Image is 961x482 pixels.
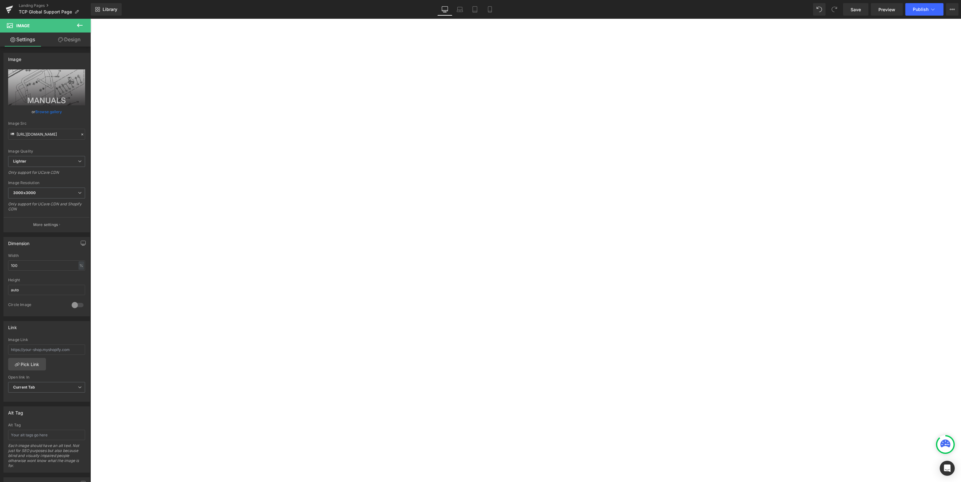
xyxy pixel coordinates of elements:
[4,217,89,232] button: More settings
[8,375,85,379] div: Open link In
[8,407,23,415] div: Alt Tag
[8,53,21,62] div: Image
[946,3,958,16] button: More
[913,7,928,12] span: Publish
[8,170,85,179] div: Only support for UCare CDN
[79,261,84,270] div: %
[8,260,85,271] input: auto
[35,106,62,117] a: Browse gallery
[8,129,85,140] input: Link
[813,3,826,16] button: Undo
[8,237,30,246] div: Dimension
[13,385,35,389] b: Current Tab
[851,6,861,13] span: Save
[8,344,85,355] input: https://your-shop.myshopify.com
[871,3,903,16] a: Preview
[8,358,46,370] a: Pick Link
[940,461,955,476] div: Open Intercom Messenger
[103,7,117,12] span: Library
[452,3,467,16] a: Laptop
[19,3,91,8] a: Landing Pages
[47,33,92,47] a: Design
[91,3,122,16] a: New Library
[13,159,26,163] b: Lighter
[8,278,85,282] div: Height
[33,222,58,228] p: More settings
[437,3,452,16] a: Desktop
[8,423,85,427] div: Alt Tag
[13,190,36,195] b: 3000x3000
[905,3,943,16] button: Publish
[8,430,85,440] input: Your alt tags go here
[8,121,85,126] div: Image Src
[8,302,65,309] div: Circle Image
[16,23,30,28] span: Image
[8,202,85,216] div: Only support for UCare CDN and Shopify CDN
[8,181,85,185] div: Image Resolution
[482,3,497,16] a: Mobile
[878,6,895,13] span: Preview
[467,3,482,16] a: Tablet
[8,321,17,330] div: Link
[19,9,72,14] span: TCP Global Support Page
[828,3,841,16] button: Redo
[8,443,85,472] div: Each image should have an alt text. Not just for SEO purposes but also because blind and visually...
[8,254,85,258] div: Width
[8,285,85,295] input: auto
[8,108,85,115] div: or
[8,149,85,153] div: Image Quality
[8,338,85,342] div: Image Link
